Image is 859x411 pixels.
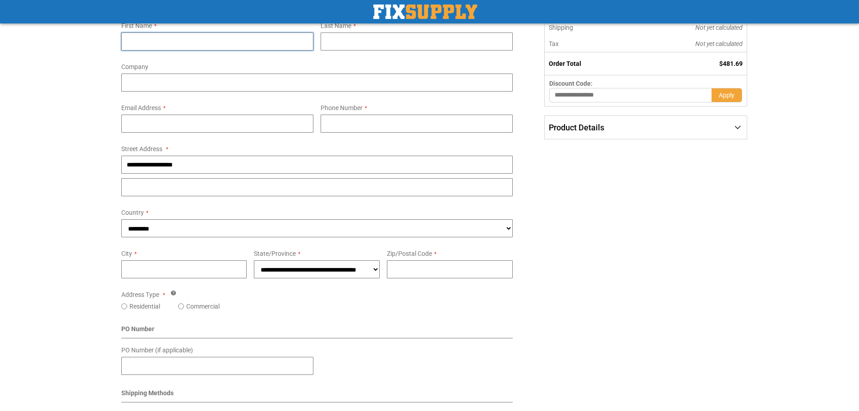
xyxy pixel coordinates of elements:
[121,346,193,354] span: PO Number (if applicable)
[121,209,144,216] span: Country
[121,324,513,338] div: PO Number
[121,63,148,70] span: Company
[695,40,743,47] span: Not yet calculated
[387,250,432,257] span: Zip/Postal Code
[121,291,159,298] span: Address Type
[321,22,351,29] span: Last Name
[545,36,634,52] th: Tax
[121,250,132,257] span: City
[186,302,220,311] label: Commercial
[719,60,743,67] span: $481.69
[719,92,735,99] span: Apply
[549,24,573,31] span: Shipping
[121,145,162,152] span: Street Address
[121,388,513,402] div: Shipping Methods
[129,302,160,311] label: Residential
[549,80,593,87] span: Discount Code:
[373,5,477,19] a: store logo
[121,22,152,29] span: First Name
[549,123,604,132] span: Product Details
[549,60,581,67] strong: Order Total
[254,250,296,257] span: State/Province
[373,5,477,19] img: Fix Industrial Supply
[321,104,363,111] span: Phone Number
[121,104,161,111] span: Email Address
[712,88,742,102] button: Apply
[695,24,743,31] span: Not yet calculated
